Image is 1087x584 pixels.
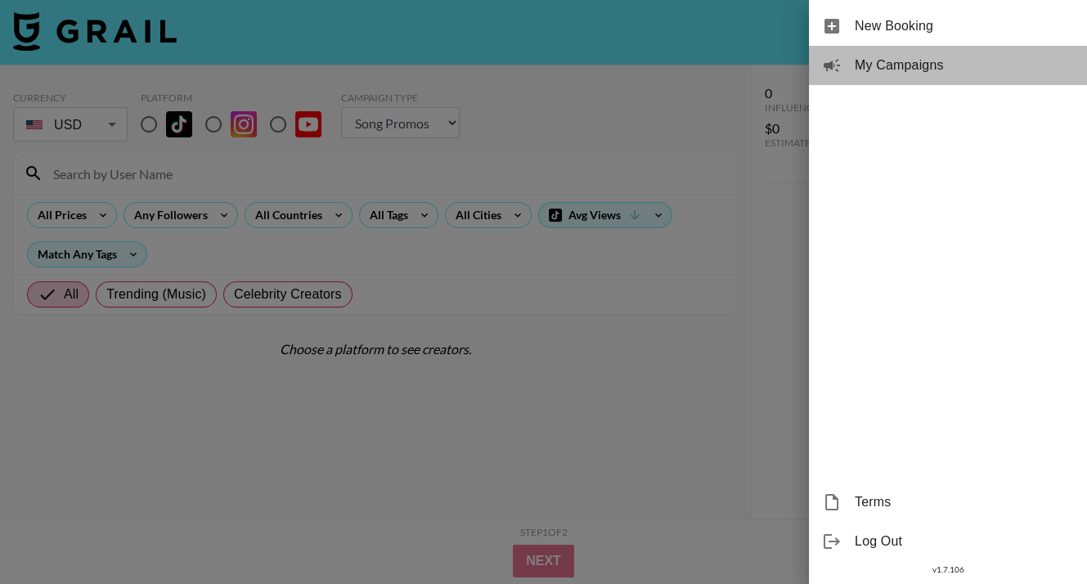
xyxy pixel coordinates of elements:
[855,532,1074,551] span: Log Out
[809,7,1087,46] div: New Booking
[809,561,1087,578] div: v 1.7.106
[855,56,1074,75] span: My Campaigns
[809,46,1087,85] div: My Campaigns
[855,16,1074,36] span: New Booking
[855,492,1074,512] span: Terms
[809,522,1087,561] div: Log Out
[1005,502,1067,564] iframe: Drift Widget Chat Controller
[809,483,1087,522] div: Terms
